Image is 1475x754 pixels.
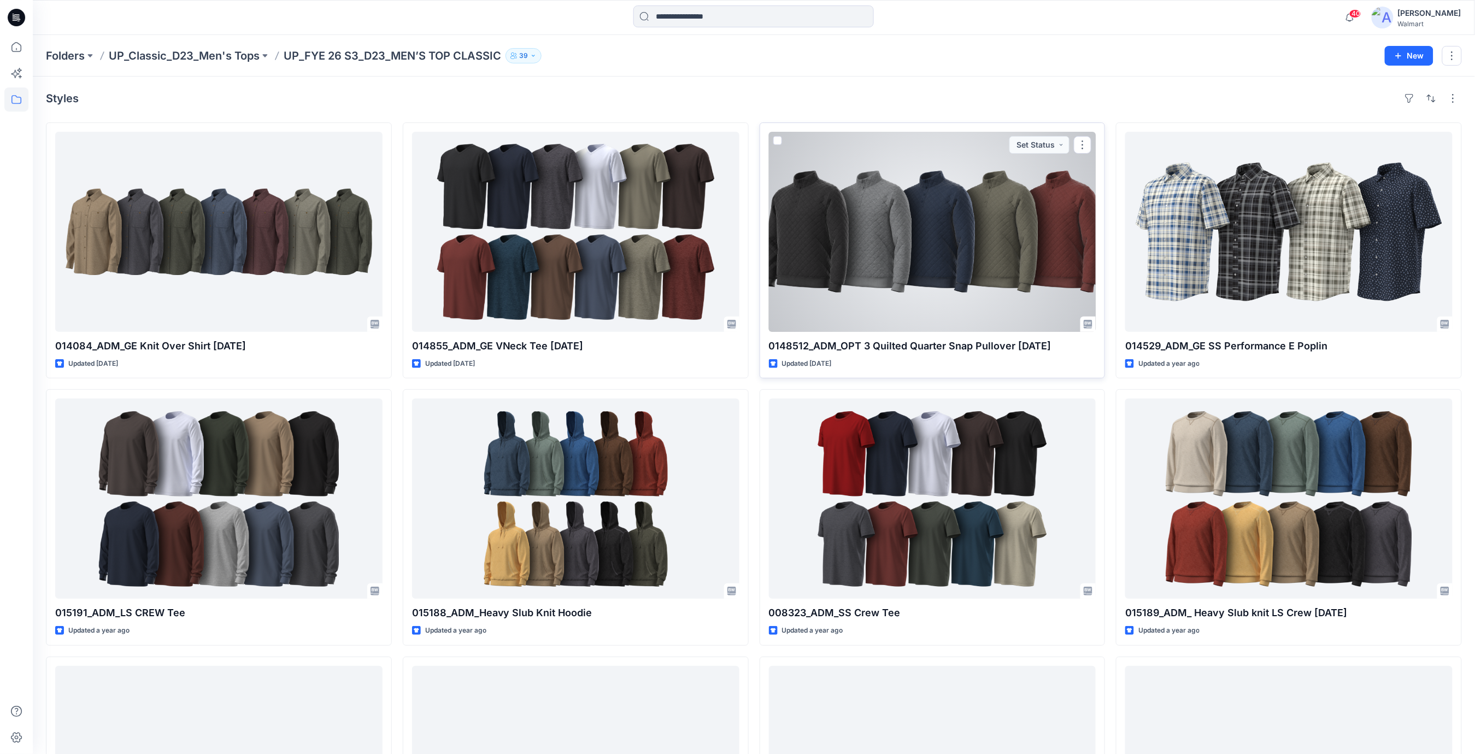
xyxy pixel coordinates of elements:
a: 0148512_ADM_OPT 3 Quilted Quarter Snap Pullover 03JUN24 [769,132,1096,332]
p: UP_FYE 26 S3_D23_MEN’S TOP CLASSIC [284,48,501,63]
p: Updated a year ago [425,625,486,636]
button: New [1385,46,1433,66]
span: 40 [1349,9,1361,18]
p: Updated a year ago [782,625,843,636]
p: Updated a year ago [1138,358,1200,370]
p: Updated a year ago [68,625,130,636]
img: avatar [1372,7,1394,28]
a: UP_Classic_D23_Men's Tops [109,48,260,63]
p: Updated [DATE] [782,358,832,370]
p: 014084_ADM_GE Knit Over Shirt [DATE] [55,338,383,354]
button: 39 [506,48,542,63]
a: 014529_ADM_GE SS Performance E Poplin [1125,132,1453,332]
a: 015189_ADM_ Heavy Slub knit LS Crew 04OCT24 [1125,399,1453,599]
div: Walmart [1398,20,1461,28]
p: Updated [DATE] [68,358,118,370]
a: 014855_ADM_GE VNeck Tee 08OCT24 [412,132,739,332]
p: Updated a year ago [1138,625,1200,636]
p: 008323_ADM_SS Crew Tee [769,605,1096,621]
a: 014084_ADM_GE Knit Over Shirt 08OCT24 [55,132,383,332]
a: 015188_ADM_Heavy Slub Knit Hoodie [412,399,739,599]
a: Folders [46,48,85,63]
p: 015191_ADM_LS CREW Tee [55,605,383,621]
p: 0148512_ADM_OPT 3 Quilted Quarter Snap Pullover [DATE] [769,338,1096,354]
p: 014529_ADM_GE SS Performance E Poplin [1125,338,1453,354]
p: Updated [DATE] [425,358,475,370]
p: 014855_ADM_GE VNeck Tee [DATE] [412,338,739,354]
p: 39 [519,50,528,62]
p: 015189_ADM_ Heavy Slub knit LS Crew [DATE] [1125,605,1453,621]
a: 015191_ADM_LS CREW Tee [55,399,383,599]
p: 015188_ADM_Heavy Slub Knit Hoodie [412,605,739,621]
h4: Styles [46,92,79,105]
a: 008323_ADM_SS Crew Tee [769,399,1096,599]
div: [PERSON_NAME] [1398,7,1461,20]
